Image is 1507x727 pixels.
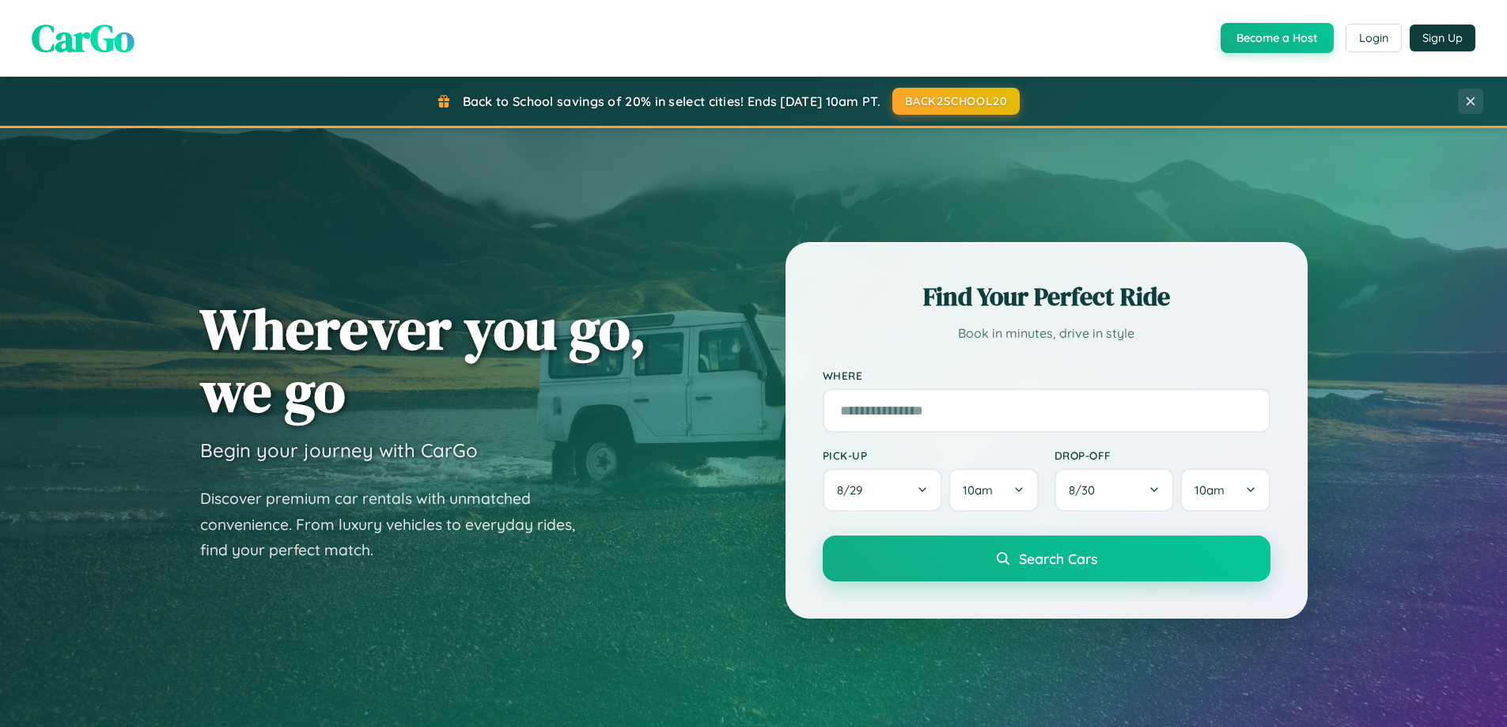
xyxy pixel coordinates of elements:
span: Search Cars [1019,550,1097,567]
label: Pick-up [823,449,1039,462]
span: CarGo [32,12,134,64]
p: Book in minutes, drive in style [823,322,1270,345]
h1: Wherever you go, we go [200,297,646,422]
button: 8/29 [823,468,943,512]
h2: Find Your Perfect Ride [823,279,1270,314]
button: Sign Up [1410,25,1475,51]
p: Discover premium car rentals with unmatched convenience. From luxury vehicles to everyday rides, ... [200,486,596,563]
span: 8 / 30 [1069,483,1103,498]
span: 8 / 29 [837,483,870,498]
span: 10am [963,483,993,498]
span: Back to School savings of 20% in select cities! Ends [DATE] 10am PT. [463,93,880,109]
button: BACK2SCHOOL20 [892,88,1020,115]
button: 10am [949,468,1038,512]
label: Drop-off [1055,449,1270,462]
button: Login [1346,24,1402,52]
span: 10am [1195,483,1225,498]
button: 8/30 [1055,468,1175,512]
button: 10am [1180,468,1270,512]
button: Become a Host [1221,23,1334,53]
button: Search Cars [823,536,1270,581]
label: Where [823,369,1270,382]
h3: Begin your journey with CarGo [200,438,478,462]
